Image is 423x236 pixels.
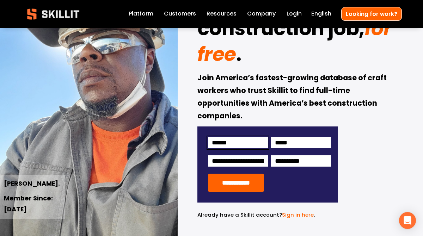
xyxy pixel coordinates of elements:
[197,15,396,68] em: for free
[247,9,276,19] a: Company
[287,9,302,19] a: Login
[129,9,153,19] a: Platform
[197,14,364,47] strong: construction job,
[341,7,402,21] a: Looking for work?
[207,9,237,19] a: folder dropdown
[197,211,338,219] p: .
[21,4,85,25] img: Skillit
[399,212,416,229] div: Open Intercom Messenger
[282,211,314,218] a: Sign in here
[197,72,388,123] strong: Join America’s fastest-growing database of craft workers who trust Skillit to find full-time oppo...
[207,10,237,18] span: Resources
[236,39,241,73] strong: .
[311,10,331,18] span: English
[197,211,282,218] span: Already have a Skillit account?
[4,193,54,215] strong: Member Since: [DATE]
[4,179,60,190] strong: [PERSON_NAME].
[311,9,331,19] div: language picker
[164,9,196,19] a: Customers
